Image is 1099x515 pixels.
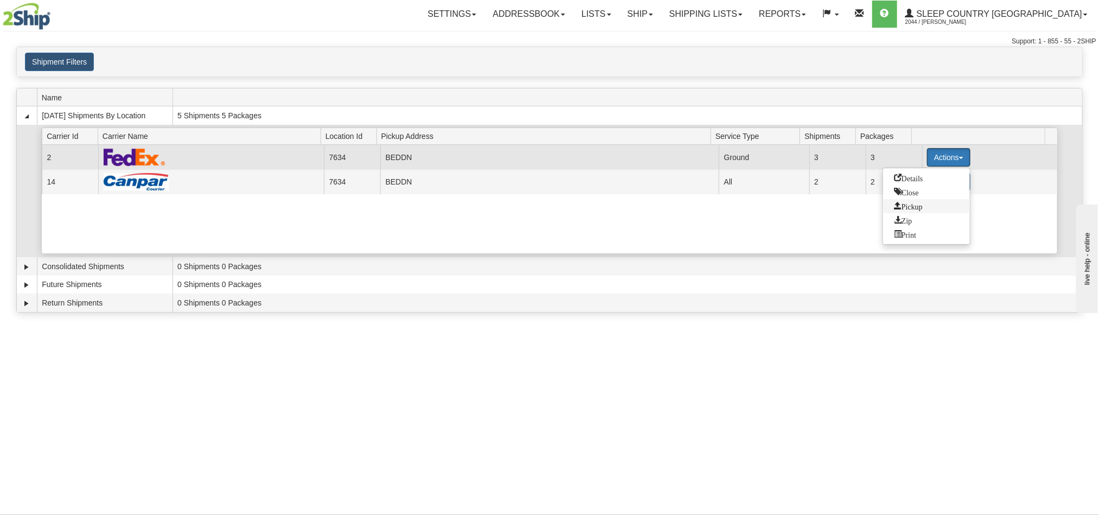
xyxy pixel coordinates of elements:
td: 0 Shipments 0 Packages [172,294,1082,312]
td: BEDDN [380,145,719,169]
a: Lists [573,1,619,28]
a: Expand [21,298,32,309]
a: Ship [619,1,661,28]
td: Ground [719,145,809,169]
td: 0 Shipments 0 Packages [172,276,1082,294]
img: logo2044.jpg [3,3,50,30]
span: Shipments [804,128,855,144]
div: Support: 1 - 855 - 55 - 2SHIP [3,37,1096,46]
a: Reports [751,1,814,28]
td: Consolidated Shipments [37,257,172,276]
img: FedEx Express® [104,148,166,166]
button: Actions [927,148,970,167]
a: Settings [419,1,484,28]
a: Sleep Country [GEOGRAPHIC_DATA] 2044 / [PERSON_NAME] [897,1,1096,28]
td: 3 [866,145,922,169]
a: Collapse [21,111,32,122]
td: [DATE] Shipments By Location [37,106,172,125]
span: Carrier Id [47,128,98,144]
a: Expand [21,279,32,290]
div: live help - online [8,9,100,17]
span: Pickup [894,202,923,209]
iframe: chat widget [1074,202,1098,313]
td: 7634 [324,170,380,194]
td: 2 [42,145,98,169]
span: Location Id [325,128,376,144]
td: 0 Shipments 0 Packages [172,257,1082,276]
td: BEDDN [380,170,719,194]
td: 5 Shipments 5 Packages [172,106,1082,125]
span: Name [42,89,172,106]
span: Zip [894,216,912,224]
img: Canpar [104,173,169,190]
a: Zip and Download All Shipping Documents [883,213,970,227]
span: Carrier Name [103,128,321,144]
button: Shipment Filters [25,53,94,71]
a: Print or Download All Shipping Documents in one file [883,227,970,241]
td: Return Shipments [37,294,172,312]
a: Shipping lists [661,1,751,28]
span: Packages [860,128,911,144]
span: Pickup Address [381,128,711,144]
td: 2 [809,170,866,194]
td: 14 [42,170,98,194]
td: 7634 [324,145,380,169]
span: Sleep Country [GEOGRAPHIC_DATA] [914,9,1082,18]
span: Service Type [715,128,800,144]
a: Addressbook [484,1,573,28]
span: Close [894,188,919,195]
a: Expand [21,262,32,272]
td: All [719,170,809,194]
td: Future Shipments [37,276,172,294]
span: 2044 / [PERSON_NAME] [905,17,987,28]
a: Go to Details view [883,171,970,185]
td: 3 [809,145,866,169]
a: Request a carrier pickup [883,199,970,213]
span: Details [894,174,923,181]
a: Close this group [883,185,970,199]
span: Print [894,230,916,238]
td: 2 [866,170,922,194]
